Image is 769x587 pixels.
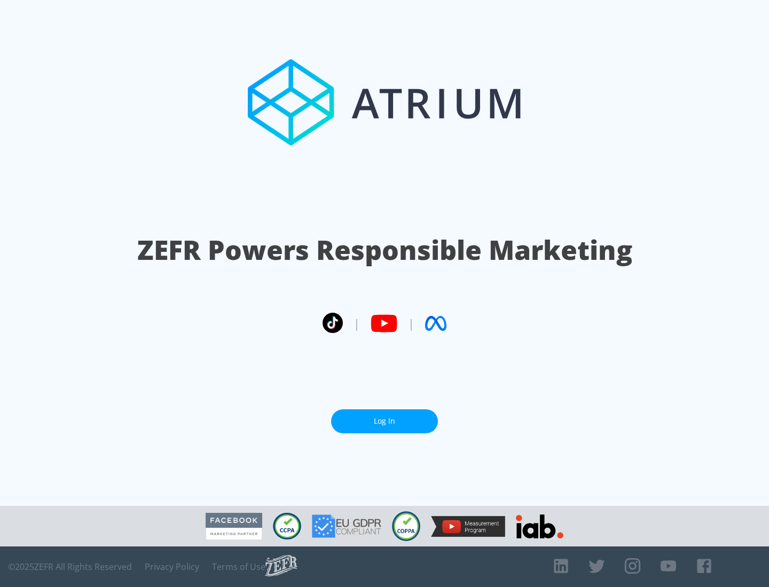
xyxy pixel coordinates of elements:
span: | [408,315,414,331]
h1: ZEFR Powers Responsible Marketing [137,232,632,268]
span: | [354,315,360,331]
a: Privacy Policy [145,561,199,572]
img: Facebook Marketing Partner [206,513,262,540]
img: YouTube Measurement Program [431,516,505,537]
img: IAB [516,514,563,538]
img: CCPA Compliant [273,513,301,540]
span: © 2025 ZEFR All Rights Reserved [8,561,132,572]
img: COPPA Compliant [392,511,420,541]
img: GDPR Compliant [312,514,381,538]
a: Terms of Use [212,561,265,572]
a: Log In [331,409,438,433]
